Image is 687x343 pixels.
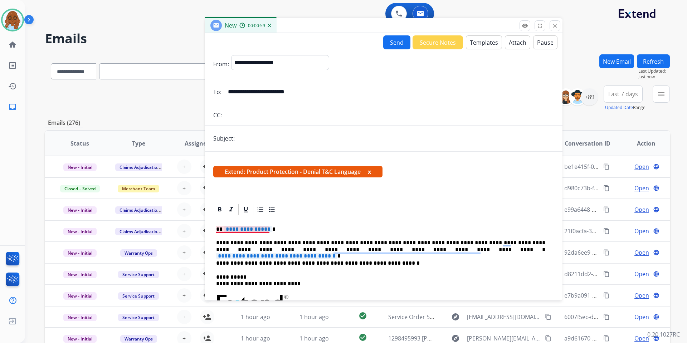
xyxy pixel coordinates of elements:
[63,249,97,257] span: New - Initial
[634,270,649,278] span: Open
[653,228,659,234] mat-icon: language
[248,23,265,29] span: 00:00:59
[70,139,89,148] span: Status
[653,249,659,256] mat-icon: language
[603,206,610,213] mat-icon: content_copy
[564,291,676,299] span: e7b9a091-8362-41c5-b5e0-e6266819ddd8
[115,206,164,214] span: Claims Adjudication
[120,335,157,343] span: Warranty Ops
[611,131,670,156] th: Action
[182,313,186,321] span: +
[225,21,237,29] span: New
[115,228,164,235] span: Claims Adjudication
[603,335,610,342] mat-icon: content_copy
[63,292,97,300] span: New - Initial
[603,314,610,320] mat-icon: content_copy
[213,60,229,68] p: From:
[522,23,528,29] mat-icon: remove_red_eye
[533,35,557,49] button: Pause
[203,227,211,235] mat-icon: person_add
[213,134,235,143] p: Subject:
[505,35,530,49] button: Attach
[634,205,649,214] span: Open
[8,40,17,49] mat-icon: home
[255,204,266,215] div: Ordered List
[8,82,17,90] mat-icon: history
[637,54,670,68] button: Refresh
[182,162,186,171] span: +
[182,270,186,278] span: +
[118,314,159,321] span: Service Support
[603,228,610,234] mat-icon: content_copy
[8,103,17,111] mat-icon: inbox
[605,105,633,111] button: Updated Date
[241,313,270,321] span: 1 hour ago
[634,291,649,300] span: Open
[634,162,649,171] span: Open
[388,313,589,321] span: Service Order 54d3d72f-67b7-4c6c-9c43-1b4f9829ab7b Booked with Velofix
[653,314,659,320] mat-icon: language
[177,288,191,303] button: +
[564,227,671,235] span: 21f0acfa-3e29-47e4-9623-545a0e00074a
[545,314,551,320] mat-icon: content_copy
[603,292,610,299] mat-icon: content_copy
[240,204,251,215] div: Underline
[299,334,329,342] span: 1 hour ago
[182,205,186,214] span: +
[203,248,211,257] mat-icon: person_add
[359,333,367,342] mat-icon: check_circle
[603,163,610,170] mat-icon: content_copy
[132,139,145,148] span: Type
[203,162,211,171] mat-icon: person_add
[603,185,610,191] mat-icon: content_copy
[63,163,97,171] span: New - Initial
[383,35,410,49] button: Send
[213,111,222,119] p: CC:
[60,185,100,192] span: Closed – Solved
[8,61,17,70] mat-icon: list_alt
[177,224,191,238] button: +
[552,23,558,29] mat-icon: close
[634,334,649,343] span: Open
[368,167,371,176] button: x
[564,184,672,192] span: d980c73b-f6d9-4657-b535-a6baf0c62c79
[599,54,634,68] button: New Email
[214,204,225,215] div: Bold
[565,139,610,148] span: Conversation ID
[177,202,191,217] button: +
[118,292,159,300] span: Service Support
[63,271,97,278] span: New - Initial
[359,312,367,320] mat-icon: check_circle
[177,181,191,195] button: +
[118,185,159,192] span: Merchant Team
[603,249,610,256] mat-icon: content_copy
[177,310,191,324] button: +
[564,334,670,342] span: a9d61670-853a-4f0f-b7e5-eb0fe47ef1dc
[213,166,383,177] span: Extend: Product Protection - Denial T&C Language
[203,291,211,300] mat-icon: person_add
[634,184,649,192] span: Open
[653,185,659,191] mat-icon: language
[45,31,670,46] h2: Emails
[267,204,277,215] div: Bullet List
[203,313,211,321] mat-icon: person_add
[608,93,638,95] span: Last 7 days
[545,335,551,342] mat-icon: content_copy
[638,68,670,74] span: Last Updated:
[63,314,97,321] span: New - Initial
[564,270,675,278] span: d8211dd2-e774-4890-ab1b-0297afbe04a6
[605,104,645,111] span: Range
[115,163,164,171] span: Claims Adjudication
[603,271,610,277] mat-icon: content_copy
[185,139,210,148] span: Assignee
[241,334,270,342] span: 1 hour ago
[653,292,659,299] mat-icon: language
[634,313,649,321] span: Open
[604,85,643,103] button: Last 7 days
[203,270,211,278] mat-icon: person_add
[467,334,541,343] span: [PERSON_NAME][EMAIL_ADDRESS][PERSON_NAME][DOMAIN_NAME]
[653,271,659,277] mat-icon: language
[634,248,649,257] span: Open
[564,163,672,171] span: be1e415f-0248-493a-a7ec-91cd39ba135f
[63,335,97,343] span: New - Initial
